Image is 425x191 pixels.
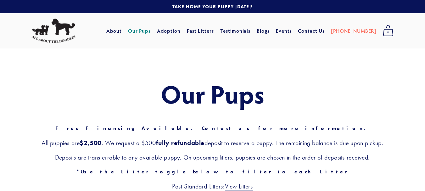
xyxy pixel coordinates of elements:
a: Events [276,25,292,37]
h3: Deposits are transferrable to any available puppy. On upcoming litters, puppies are chosen in the... [31,153,394,161]
a: About [106,25,122,37]
img: All About The Doodles [31,19,75,43]
a: Blogs [257,25,270,37]
strong: $2,500 [80,139,102,147]
a: [PHONE_NUMBER] [331,25,377,37]
strong: *Use the Litter toggle below to filter to each Litter [76,169,349,175]
a: 0 items in cart [380,23,397,39]
span: 0 [383,28,394,37]
a: Our Pups [128,25,151,37]
a: Contact Us [298,25,325,37]
strong: fully refundable [156,139,205,147]
a: Adoption [157,25,181,37]
h3: All puppies are . We request a $500 deposit to reserve a puppy. The remaining balance is due upon... [31,139,394,147]
strong: Free Financing Available. Contact us for more information. [55,125,370,131]
h1: Our Pups [31,80,394,108]
a: Past Litters [187,27,214,34]
a: Testimonials [220,25,251,37]
a: View Litters [225,183,253,191]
